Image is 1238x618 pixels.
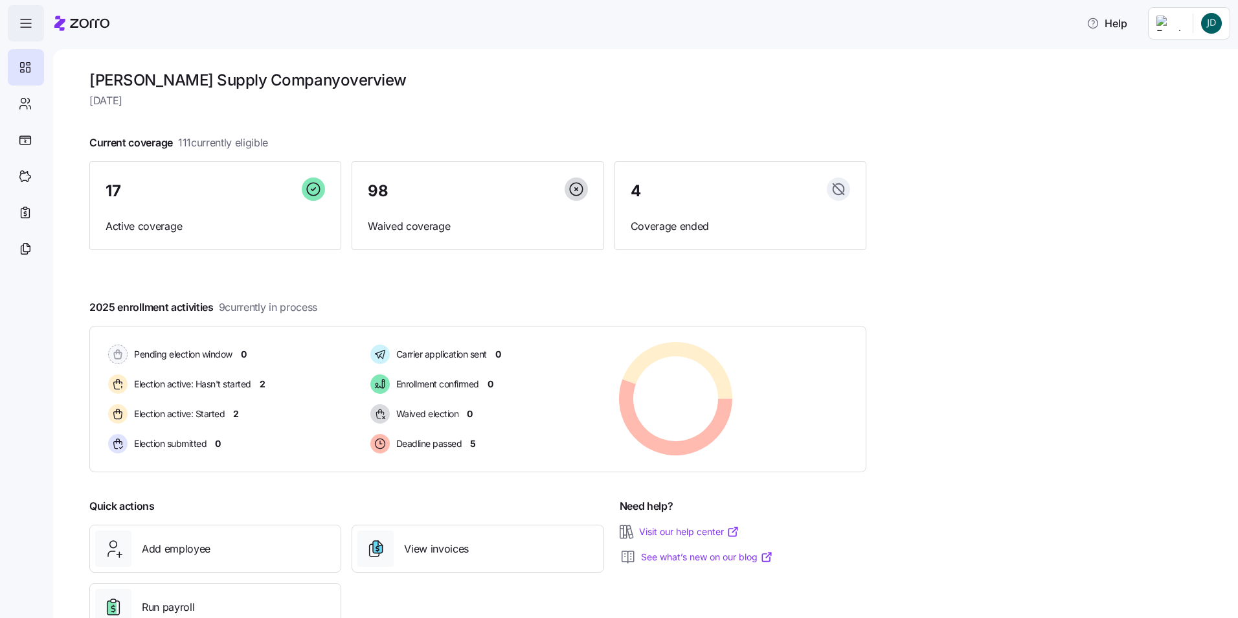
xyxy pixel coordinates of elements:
span: 0 [467,407,473,420]
span: Election active: Started [130,407,225,420]
span: Waived coverage [368,218,587,235]
button: Help [1076,10,1138,36]
span: 0 [215,437,221,450]
span: 9 currently in process [219,299,317,315]
span: 2 [260,378,265,391]
span: 98 [368,183,388,199]
span: Waived election [392,407,459,420]
span: Need help? [620,498,673,514]
a: Visit our help center [639,525,739,538]
span: Election active: Hasn't started [130,378,251,391]
span: 5 [470,437,476,450]
span: 2025 enrollment activities [89,299,317,315]
span: Active coverage [106,218,325,235]
span: 4 [631,183,641,199]
span: Coverage ended [631,218,850,235]
span: 0 [495,348,501,361]
span: [DATE] [89,93,866,109]
span: Current coverage [89,135,268,151]
img: b27349cbd613b19dc6d57601b9c7822e [1201,13,1222,34]
img: Employer logo [1156,16,1182,31]
span: Deadline passed [392,437,462,450]
span: Enrollment confirmed [392,378,479,391]
span: 0 [488,378,493,391]
span: 111 currently eligible [178,135,268,151]
span: View invoices [404,541,469,557]
span: Add employee [142,541,210,557]
span: 0 [241,348,247,361]
h1: [PERSON_NAME] Supply Company overview [89,70,866,90]
a: See what’s new on our blog [641,551,773,564]
span: Election submitted [130,437,207,450]
span: 2 [233,407,239,420]
span: Quick actions [89,498,155,514]
span: 17 [106,183,120,199]
span: Pending election window [130,348,232,361]
span: Run payroll [142,599,194,615]
span: Carrier application sent [392,348,487,361]
span: Help [1086,16,1127,31]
